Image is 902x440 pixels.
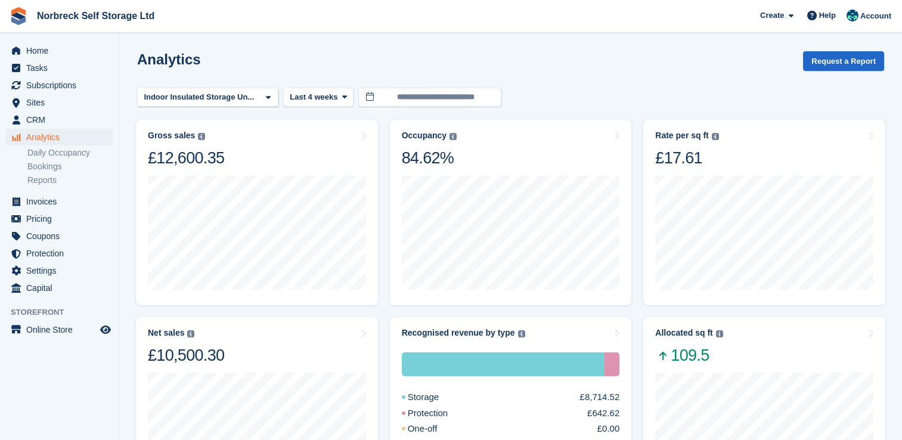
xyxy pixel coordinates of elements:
a: menu [6,129,113,145]
a: menu [6,321,113,338]
img: icon-info-grey-7440780725fd019a000dd9b08b2336e03edf1995a4989e88bcd33f0948082b44.svg [712,133,719,140]
span: Protection [26,245,98,262]
div: Protection [402,407,477,420]
span: Last 4 weeks [290,91,337,103]
img: icon-info-grey-7440780725fd019a000dd9b08b2336e03edf1995a4989e88bcd33f0948082b44.svg [450,133,457,140]
a: Reports [27,175,113,186]
img: Sally King [847,10,858,21]
a: menu [6,210,113,227]
div: £10,500.30 [148,345,224,365]
span: Online Store [26,321,98,338]
a: menu [6,193,113,210]
div: 84.62% [402,148,457,168]
span: Home [26,42,98,59]
div: Storage [402,391,468,404]
button: Last 4 weeks [283,88,354,107]
div: Gross sales [148,131,195,141]
span: Pricing [26,210,98,227]
span: Capital [26,280,98,296]
div: One-off [402,422,466,436]
div: £12,600.35 [148,148,224,168]
div: Rate per sq ft [655,131,708,141]
a: Preview store [98,323,113,337]
a: Daily Occupancy [27,147,113,159]
img: icon-info-grey-7440780725fd019a000dd9b08b2336e03edf1995a4989e88bcd33f0948082b44.svg [187,330,194,337]
span: Analytics [26,129,98,145]
div: Storage [402,352,605,376]
span: 109.5 [655,345,723,365]
div: £8,714.52 [580,391,620,404]
a: menu [6,111,113,128]
span: Tasks [26,60,98,76]
img: stora-icon-8386f47178a22dfd0bd8f6a31ec36ba5ce8667c1dd55bd0f319d3a0aa187defe.svg [10,7,27,25]
a: menu [6,77,113,94]
a: Bookings [27,161,113,172]
span: Sites [26,94,98,111]
span: Storefront [11,306,119,318]
span: Subscriptions [26,77,98,94]
a: menu [6,262,113,279]
a: menu [6,228,113,244]
span: Settings [26,262,98,279]
div: £642.62 [587,407,619,420]
a: menu [6,94,113,111]
a: menu [6,42,113,59]
a: menu [6,60,113,76]
span: Help [819,10,836,21]
a: Norbreck Self Storage Ltd [32,6,159,26]
span: CRM [26,111,98,128]
div: Recognised revenue by type [402,328,515,338]
div: £0.00 [597,422,620,436]
img: icon-info-grey-7440780725fd019a000dd9b08b2336e03edf1995a4989e88bcd33f0948082b44.svg [716,330,723,337]
div: Protection [605,352,619,376]
h2: Analytics [137,51,201,67]
div: Indoor Insulated Storage Un... [142,91,259,103]
span: Invoices [26,193,98,210]
img: icon-info-grey-7440780725fd019a000dd9b08b2336e03edf1995a4989e88bcd33f0948082b44.svg [518,330,525,337]
div: Occupancy [402,131,447,141]
span: Account [860,10,891,22]
a: menu [6,245,113,262]
button: Request a Report [803,51,884,71]
div: Net sales [148,328,184,338]
a: menu [6,280,113,296]
span: Create [760,10,784,21]
div: £17.61 [655,148,718,168]
img: icon-info-grey-7440780725fd019a000dd9b08b2336e03edf1995a4989e88bcd33f0948082b44.svg [198,133,205,140]
span: Coupons [26,228,98,244]
div: Allocated sq ft [655,328,712,338]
